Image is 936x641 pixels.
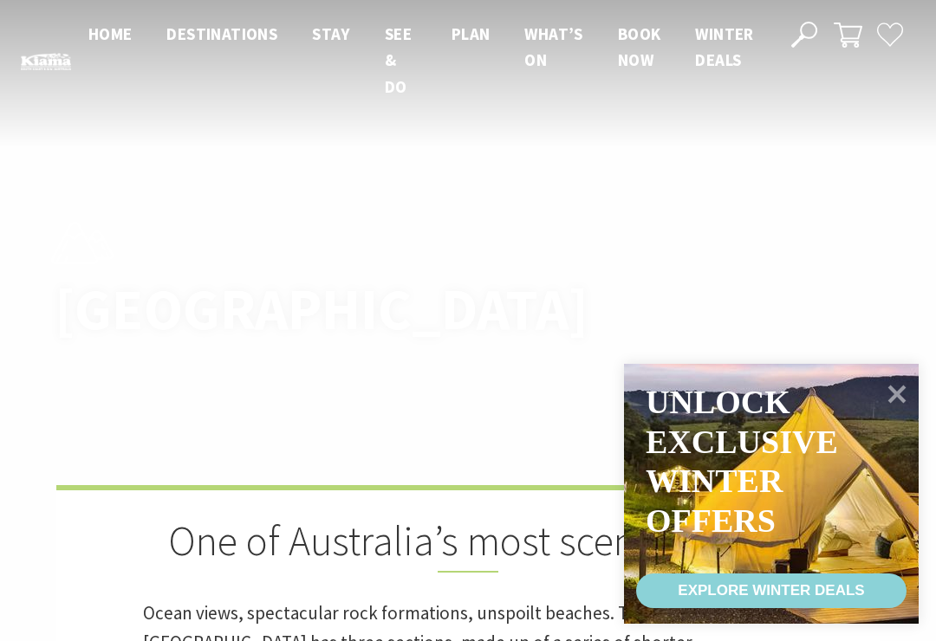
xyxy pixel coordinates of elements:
[143,516,793,573] h2: One of Australia’s most scenic walks
[646,383,837,541] div: Unlock exclusive winter offers
[524,23,582,70] span: What’s On
[312,23,350,44] span: Stay
[166,23,277,44] span: Destinations
[385,23,412,97] span: See & Do
[452,23,491,44] span: Plan
[678,573,864,608] div: EXPLORE WINTER DEALS
[695,23,753,70] span: Winter Deals
[55,277,544,340] h1: [GEOGRAPHIC_DATA]
[71,21,771,100] nav: Main Menu
[636,573,907,608] a: EXPLORE WINTER DEALS
[618,23,661,70] span: Book now
[21,53,71,70] img: Kiama Logo
[88,23,133,44] span: Home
